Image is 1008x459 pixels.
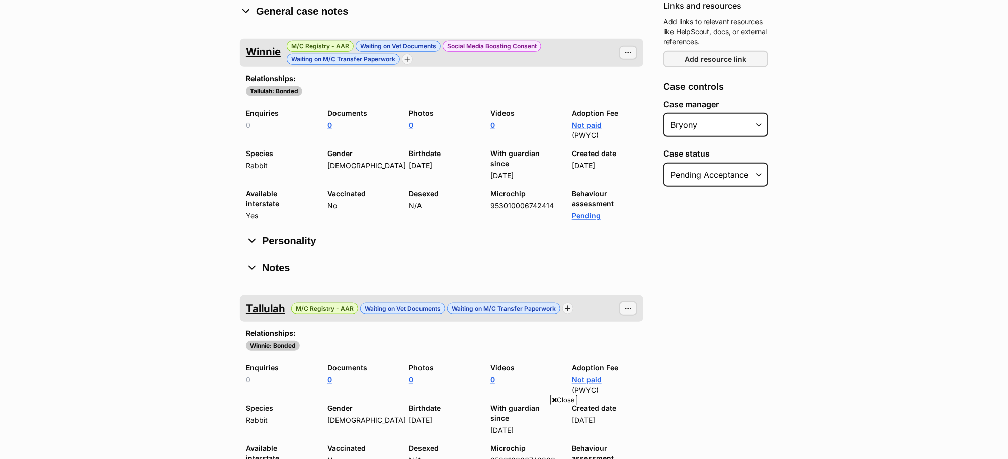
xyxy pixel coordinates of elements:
[409,375,413,384] a: 0
[490,403,556,423] dt: With guardian since
[572,121,602,129] a: Not paid
[246,121,250,129] span: 0
[572,386,599,394] span: (PWYC)
[550,395,577,405] span: Close
[246,328,637,338] p: Relationships:
[246,108,311,118] dt: Enquiries
[246,148,311,159] dt: Species
[246,233,637,248] button: Personality
[287,54,400,65] div: Waiting on M/C Transfer Paperwork
[663,100,768,109] label: Case manager
[409,189,474,199] dt: Desexed
[246,260,637,275] button: Notes
[409,403,474,413] dt: Birthdate
[443,41,541,52] div: Social Media Boosting Consent
[246,415,311,425] dd: Rabbit
[409,201,474,211] dd: N/A
[572,108,637,118] dt: Adoption Fee
[663,80,768,94] h4: Case controls
[409,121,413,129] a: 0
[572,363,637,373] dt: Adoption Fee
[490,201,556,211] dd: 953010006742414
[246,86,302,96] span: Tallulah: Bonded
[490,189,556,199] dt: Microchip
[246,363,311,373] dt: Enquiries
[246,341,300,351] span: Winnie: Bonded
[246,189,311,209] dt: Available interstate
[327,148,393,159] dt: Gender
[490,108,556,118] dt: Videos
[490,171,556,181] dd: [DATE]
[246,41,281,63] a: Winnie
[490,148,556,169] dt: With guardian since
[246,403,311,413] dt: Species
[327,108,393,118] dt: Documents
[356,41,441,52] div: Waiting on Vet Documents
[321,409,687,454] iframe: Advertisement
[572,189,637,209] dt: Behaviour assessment
[246,161,311,171] dd: Rabbit
[287,41,354,52] div: M/C Registry - AAR
[327,363,393,373] dt: Documents
[663,149,768,158] label: Case status
[490,363,556,373] dt: Videos
[360,303,445,314] div: Waiting on Vet Documents
[327,161,393,171] dd: [DEMOGRAPHIC_DATA]
[291,303,358,314] div: M/C Registry - AAR
[572,211,601,220] a: Pending
[246,211,311,221] dd: Yes
[246,297,285,320] a: Tallulah
[447,303,560,314] div: Waiting on M/C Transfer Paperwork
[327,189,393,199] dt: Vaccinated
[572,131,599,139] span: (PWYC)
[240,4,643,19] button: General case notes
[490,121,495,129] a: 0
[572,375,602,384] a: Not paid
[572,148,637,159] dt: Created date
[572,403,637,413] dt: Created date
[663,51,768,67] button: Add resource link
[663,17,768,47] p: Add links to relevant resources like HelpScout, docs, or external references.
[409,108,474,118] dt: Photos
[327,201,393,211] dd: No
[490,375,495,384] a: 0
[409,161,474,171] dd: [DATE]
[327,375,332,384] a: 0
[327,121,332,129] a: 0
[685,54,747,64] span: Add resource link
[409,148,474,159] dt: Birthdate
[572,161,637,171] dd: [DATE]
[327,403,393,413] dt: Gender
[246,375,250,384] span: 0
[246,73,637,84] p: Relationships:
[409,363,474,373] dt: Photos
